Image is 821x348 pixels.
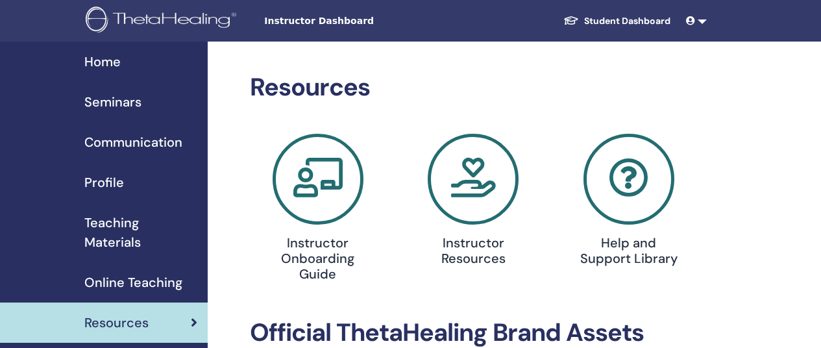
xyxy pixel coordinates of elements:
a: Instructor Onboarding Guide [248,134,388,287]
a: Help and Support Library [559,134,699,271]
span: Communication [84,132,182,152]
h4: Instructor Onboarding Guide [269,235,367,282]
h4: Help and Support Library [580,235,678,266]
span: Profile [84,173,124,192]
span: Home [84,52,121,71]
span: Teaching Materials [84,213,197,252]
span: Resources [84,313,149,332]
a: Instructor Resources [404,134,544,271]
img: logo.png [86,6,241,36]
h2: Resources [250,73,697,103]
span: Instructor Dashboard [264,14,459,28]
img: graduation-cap-white.svg [563,15,579,26]
span: Online Teaching [84,273,182,292]
h4: Instructor Resources [424,235,522,266]
span: Seminars [84,92,141,112]
a: Student Dashboard [553,9,681,33]
h2: Official ThetaHealing Brand Assets [250,318,697,348]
